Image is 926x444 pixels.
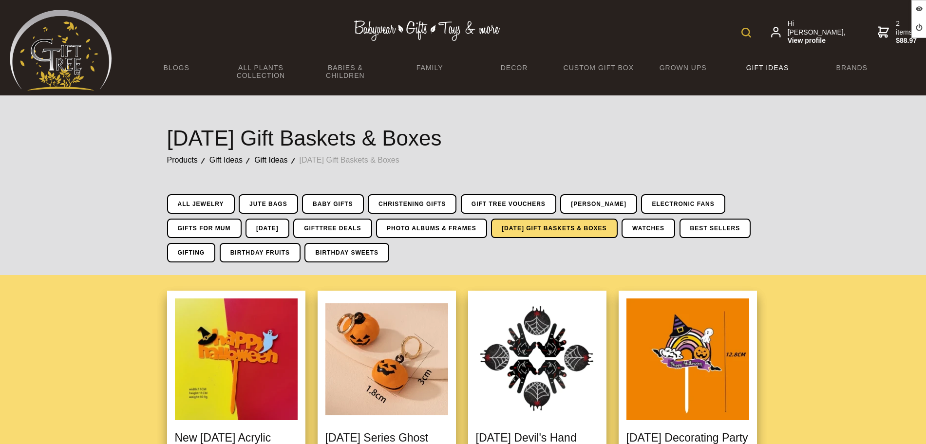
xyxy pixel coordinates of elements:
[219,57,303,86] a: All Plants Collection
[293,219,372,238] a: GiftTree Deals
[167,243,216,262] a: Gifting
[303,57,387,86] a: Babies & Children
[461,194,556,214] a: Gift Tree Vouchers
[300,154,411,166] a: [DATE] Gift Baskets & Boxes
[302,194,363,214] a: Baby Gifts
[896,19,917,45] span: 2 items
[167,194,235,214] a: All Jewelry
[896,37,917,45] strong: $88.97
[354,20,500,41] img: Babywear - Gifts - Toys & more
[788,19,847,45] span: Hi [PERSON_NAME],
[491,219,617,238] a: [DATE] Gift Baskets & Boxes
[622,219,675,238] a: Watches
[472,57,556,78] a: Decor
[725,57,810,78] a: Gift Ideas
[680,219,751,238] a: Best Sellers
[239,194,298,214] a: Jute Bags
[560,194,637,214] a: [PERSON_NAME]
[167,127,759,150] h1: [DATE] Gift Baskets & Boxes
[376,219,487,238] a: Photo Albums & Frames
[878,19,917,45] a: 2 items$88.97
[167,219,242,238] a: Gifts For Mum
[741,28,751,37] img: product search
[304,243,389,262] a: Birthday Sweets
[220,243,301,262] a: Birthday Fruits
[134,57,219,78] a: BLOGS
[771,19,847,45] a: Hi [PERSON_NAME],View profile
[167,154,209,166] a: Products
[556,57,641,78] a: Custom Gift Box
[368,194,456,214] a: Christening Gifts
[641,57,725,78] a: Grown Ups
[641,194,725,214] a: Electronic Fans
[254,154,299,166] a: Gift Ideas
[209,154,254,166] a: Gift Ideas
[10,10,112,91] img: Babyware - Gifts - Toys and more...
[246,219,289,238] a: [DATE]
[788,37,847,45] strong: View profile
[387,57,472,78] a: Family
[810,57,894,78] a: Brands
